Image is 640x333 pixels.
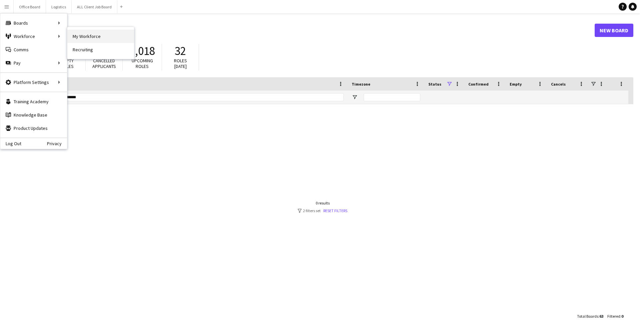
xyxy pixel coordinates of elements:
[129,44,155,58] span: 2,018
[0,16,67,30] div: Boards
[174,58,187,69] span: Roles [DATE]
[12,25,595,35] h1: Boards
[132,58,153,69] span: Upcoming roles
[510,82,522,87] span: Empty
[607,314,620,319] span: Filtered
[551,82,566,87] span: Cancels
[607,310,623,323] div: :
[0,30,67,43] div: Workforce
[14,0,46,13] button: Office Board
[175,44,186,58] span: 32
[323,208,347,213] a: Reset filters
[0,108,67,122] a: Knowledge Base
[352,82,370,87] span: Timezone
[28,93,344,101] input: Board name Filter Input
[595,24,633,37] a: New Board
[621,314,623,319] span: 0
[577,310,603,323] div: :
[0,43,67,56] a: Comms
[67,30,134,43] a: My Workforce
[46,0,72,13] button: Logistics
[298,208,347,213] div: 2 filters set
[67,43,134,56] a: Recruiting
[599,314,603,319] span: 63
[72,0,117,13] button: ALL Client Job Board
[0,141,21,146] a: Log Out
[428,82,441,87] span: Status
[577,314,598,319] span: Total Boards
[0,122,67,135] a: Product Updates
[0,76,67,89] div: Platform Settings
[0,95,67,108] a: Training Academy
[0,56,67,70] div: Pay
[364,93,420,101] input: Timezone Filter Input
[47,141,67,146] a: Privacy
[468,82,489,87] span: Confirmed
[352,94,358,100] button: Open Filter Menu
[298,200,347,205] div: 0 results
[92,58,116,69] span: Cancelled applicants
